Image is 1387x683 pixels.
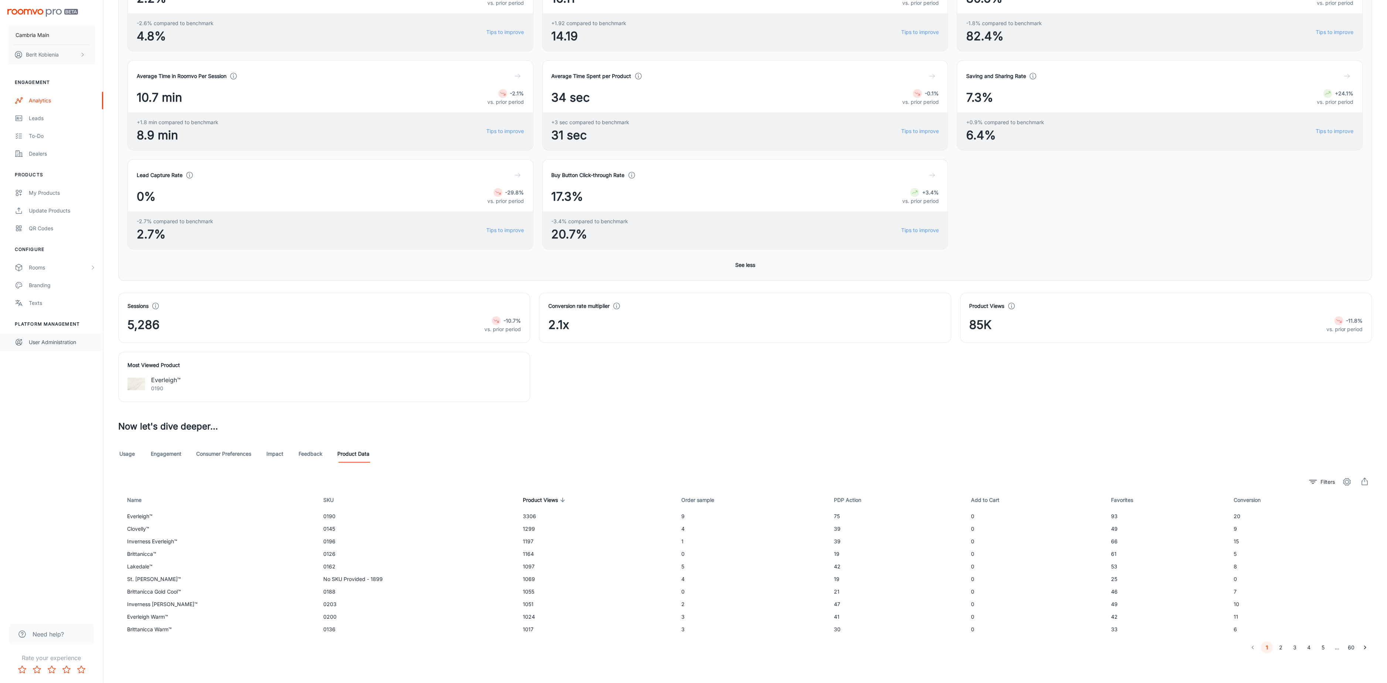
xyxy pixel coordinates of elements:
button: settings [1340,475,1354,489]
p: 0190 [151,384,181,393]
td: Brittanicca Gold Cool™ [118,585,317,598]
strong: +24.1% [1335,90,1354,96]
td: 6 [1228,623,1372,636]
span: Product Views [523,496,568,504]
td: 75 [828,510,965,523]
span: Favorites [1111,496,1143,504]
a: Consumer Preferences [196,445,251,463]
td: 0203 [317,598,517,611]
td: 0 [965,598,1105,611]
td: Inverness [PERSON_NAME]™ [118,598,317,611]
div: … [1331,643,1343,652]
span: -3.4% compared to benchmark [552,217,628,225]
td: 0 [965,585,1105,598]
button: Berit Kobienia [7,45,96,64]
td: 0 [965,535,1105,548]
td: 5 [1228,548,1372,560]
td: 93 [1105,510,1228,523]
span: 2.7% [137,225,213,243]
span: 31 sec [552,126,630,144]
button: Go to page 3 [1289,642,1301,653]
td: 41 [828,611,965,623]
span: Add to Cart [971,496,1009,504]
span: +1.92 compared to benchmark [552,19,627,27]
p: vs. prior period [1317,98,1354,106]
td: 39 [828,535,965,548]
td: 39 [828,523,965,535]
span: PDP Action [834,496,871,504]
button: Rate 5 star [74,662,89,677]
td: 30 [828,623,965,636]
p: vs. prior period [902,197,939,205]
a: Tips to improve [901,28,939,36]
td: 0126 [317,548,517,560]
span: +0.9% compared to benchmark [966,118,1044,126]
span: Export CSV [1357,475,1372,489]
button: Cambria Main [7,26,96,45]
span: 82.4% [966,27,1042,45]
h4: Buy Button Click-through Rate [552,171,625,179]
span: 85K [969,316,992,334]
span: SKU [323,496,343,504]
button: Rate 3 star [44,662,59,677]
h4: Saving and Sharing Rate [966,72,1026,80]
td: 1051 [517,598,676,611]
td: Inverness Everleigh™ [118,535,317,548]
td: 5 [676,560,828,573]
strong: -11.8% [1346,317,1363,324]
td: 0 [965,573,1105,585]
button: Go to page 4 [1303,642,1315,653]
a: Usage [118,445,136,463]
td: 0190 [317,510,517,523]
div: User Administration [29,338,96,346]
td: Brittanicca™ [118,548,317,560]
td: 0 [965,548,1105,560]
button: Rate 1 star [15,662,30,677]
td: 20 [1228,510,1372,523]
p: vs. prior period [488,197,524,205]
td: 49 [1105,598,1228,611]
td: 47 [828,598,965,611]
span: 5,286 [127,316,160,334]
td: 4 [676,573,828,585]
td: 0196 [317,535,517,548]
td: 0 [965,510,1105,523]
td: 1024 [517,611,676,623]
span: Need help? [33,630,64,639]
div: To-do [29,132,96,140]
td: 4 [676,523,828,535]
span: 10.7 min [137,89,182,106]
td: 3 [676,611,828,623]
span: 14.19 [552,27,627,45]
span: 20.7% [552,225,628,243]
span: +1.8 min compared to benchmark [137,118,218,126]
td: 3 [676,623,828,636]
td: Lakedale™ [118,560,317,573]
h4: Average Time in Roomvo Per Session [137,72,226,80]
td: 61 [1105,548,1228,560]
td: 1017 [517,623,676,636]
p: vs. prior period [902,98,939,106]
span: 7.3% [966,89,993,106]
span: 17.3% [552,188,583,205]
a: Impact [266,445,284,463]
td: 0145 [317,523,517,535]
td: Everleigh™ [118,510,317,523]
span: +3 sec compared to benchmark [552,118,630,126]
td: 8 [1228,560,1372,573]
h4: Lead Capture Rate [137,171,183,179]
td: 0200 [317,611,517,623]
td: 7 [1228,585,1372,598]
td: 2 [676,598,828,611]
button: export [1357,475,1372,489]
a: Tips to improve [901,226,939,234]
a: Tips to improve [487,226,524,234]
span: 8.9 min [137,126,218,144]
span: -2.6% compared to benchmark [137,19,214,27]
span: 0% [137,188,156,205]
span: 2.1x [548,316,569,334]
td: 0 [965,523,1105,535]
div: QR Codes [29,224,96,232]
span: -1.8% compared to benchmark [966,19,1042,27]
p: Rate your experience [6,653,97,662]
